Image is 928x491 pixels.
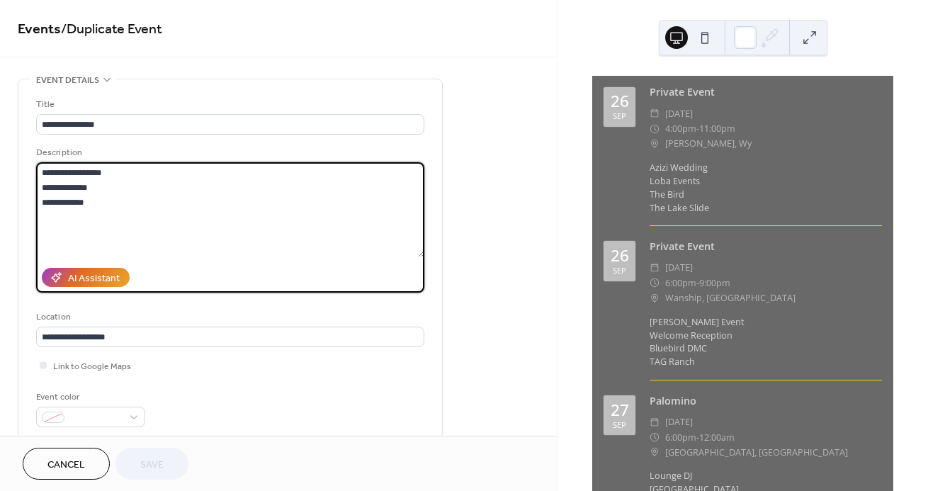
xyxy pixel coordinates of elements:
[613,266,626,274] div: Sep
[611,94,629,110] div: 26
[36,390,142,405] div: Event color
[699,276,730,290] span: 9:00pm
[665,121,696,136] span: 4:00pm
[650,162,882,215] div: Azizi Wedding Loba Events The Bird The Lake Slide
[42,268,130,287] button: AI Assistant
[650,316,882,370] div: [PERSON_NAME] Event Welcome Reception Bluebird DMC TAG Ranch
[650,84,882,100] div: Private Event
[18,16,61,43] a: Events
[611,248,629,264] div: 26
[68,271,120,286] div: AI Assistant
[650,121,660,136] div: ​
[665,276,696,290] span: 6:00pm
[650,260,660,275] div: ​
[61,16,162,43] span: / Duplicate Event
[665,106,693,121] span: [DATE]
[36,97,421,112] div: Title
[665,430,696,445] span: 6:00pm
[650,430,660,445] div: ​
[36,310,421,324] div: Location
[696,430,699,445] span: -
[650,106,660,121] div: ​
[650,276,660,290] div: ​
[665,414,693,429] span: [DATE]
[650,445,660,460] div: ​
[699,430,735,445] span: 12:00am
[650,136,660,151] div: ​
[611,402,629,419] div: 27
[696,121,699,136] span: -
[47,458,85,473] span: Cancel
[613,112,626,120] div: Sep
[36,145,421,160] div: Description
[53,359,131,374] span: Link to Google Maps
[665,445,848,460] span: [GEOGRAPHIC_DATA], [GEOGRAPHIC_DATA]
[650,290,660,305] div: ​
[36,73,99,88] span: Event details
[699,121,735,136] span: 11:00pm
[650,393,882,409] div: Palomino
[650,414,660,429] div: ​
[650,239,882,254] div: Private Event
[665,136,752,151] span: [PERSON_NAME], Wy
[696,276,699,290] span: -
[613,421,626,429] div: Sep
[665,290,796,305] span: Wanship, [GEOGRAPHIC_DATA]
[23,448,110,480] button: Cancel
[665,260,693,275] span: [DATE]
